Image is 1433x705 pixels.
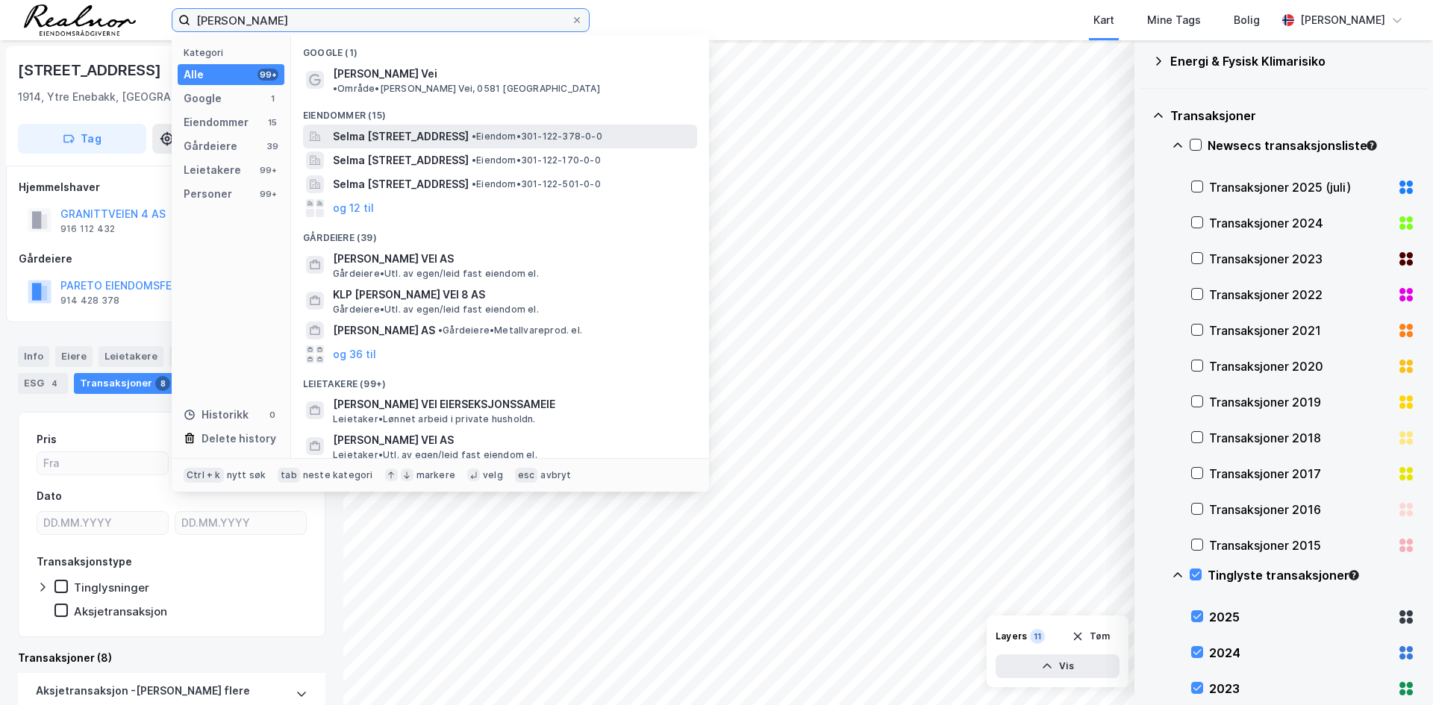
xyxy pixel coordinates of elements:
[1209,644,1391,662] div: 2024
[266,93,278,104] div: 1
[333,151,469,169] span: Selma [STREET_ADDRESS]
[333,250,691,268] span: [PERSON_NAME] VEI AS
[333,175,469,193] span: Selma [STREET_ADDRESS]
[37,487,62,505] div: Dato
[472,154,601,166] span: Eiendom • 301-122-170-0-0
[184,90,222,107] div: Google
[1209,214,1391,232] div: Transaksjoner 2024
[74,373,176,394] div: Transaksjoner
[37,553,132,571] div: Transaksjonstype
[291,366,709,393] div: Leietakere (99+)
[1234,11,1260,29] div: Bolig
[37,452,168,474] input: Fra
[190,9,571,31] input: Søk på adresse, matrikkel, gårdeiere, leietakere eller personer
[18,346,49,367] div: Info
[333,83,600,95] span: Område • [PERSON_NAME] Vei, 0581 [GEOGRAPHIC_DATA]
[333,304,539,316] span: Gårdeiere • Utl. av egen/leid fast eiendom el.
[1170,107,1415,125] div: Transaksjoner
[1209,393,1391,411] div: Transaksjoner 2019
[18,58,164,82] div: [STREET_ADDRESS]
[60,295,119,307] div: 914 428 378
[18,649,325,667] div: Transaksjoner (8)
[1365,139,1379,152] div: Tooltip anchor
[515,468,538,483] div: esc
[1209,608,1391,626] div: 2025
[18,88,231,106] div: 1914, Ytre Enebakk, [GEOGRAPHIC_DATA]
[266,140,278,152] div: 39
[291,35,709,62] div: Google (1)
[257,69,278,81] div: 99+
[1209,429,1391,447] div: Transaksjoner 2018
[257,188,278,200] div: 99+
[1209,357,1391,375] div: Transaksjoner 2020
[184,113,249,131] div: Eiendommer
[416,469,455,481] div: markere
[996,654,1120,678] button: Vis
[1209,178,1391,196] div: Transaksjoner 2025 (juli)
[266,116,278,128] div: 15
[37,512,168,534] input: DD.MM.YYYY
[333,65,437,83] span: [PERSON_NAME] Vei
[333,128,469,145] span: Selma [STREET_ADDRESS]
[74,580,149,595] div: Tinglysninger
[99,346,163,367] div: Leietakere
[266,409,278,421] div: 0
[1358,633,1433,705] div: Kontrollprogram for chat
[333,345,376,363] button: og 36 til
[996,630,1027,642] div: Layers
[472,154,476,166] span: •
[18,124,146,154] button: Tag
[184,66,204,84] div: Alle
[438,325,582,336] span: Gårdeiere • Metallvareprod. el.
[18,373,68,394] div: ESG
[472,178,476,189] span: •
[333,83,337,94] span: •
[1358,633,1433,705] iframe: Chat Widget
[1147,11,1201,29] div: Mine Tags
[47,376,62,391] div: 4
[227,469,266,481] div: nytt søk
[55,346,93,367] div: Eiere
[184,47,284,58] div: Kategori
[37,430,57,448] div: Pris
[169,346,243,367] div: Datasett
[333,268,539,280] span: Gårdeiere • Utl. av egen/leid fast eiendom el.
[1209,465,1391,483] div: Transaksjoner 2017
[1093,11,1114,29] div: Kart
[1209,322,1391,339] div: Transaksjoner 2021
[1170,52,1415,70] div: Energi & Fysisk Klimarisiko
[257,164,278,176] div: 99+
[1030,629,1045,644] div: 11
[333,286,691,304] span: KLP [PERSON_NAME] VEI 8 AS
[333,413,536,425] span: Leietaker • Lønnet arbeid i private husholdn.
[303,469,373,481] div: neste kategori
[438,325,443,336] span: •
[291,220,709,247] div: Gårdeiere (39)
[19,250,325,268] div: Gårdeiere
[1209,286,1391,304] div: Transaksjoner 2022
[540,469,571,481] div: avbryt
[1300,11,1385,29] div: [PERSON_NAME]
[24,4,136,36] img: realnor-logo.934646d98de889bb5806.png
[74,604,167,618] div: Aksjetransaksjon
[1062,624,1120,648] button: Tøm
[175,512,306,534] input: DD.MM.YYYY
[333,395,691,413] span: [PERSON_NAME] VEI EIERSEKSJONSSAMEIE
[184,137,237,155] div: Gårdeiere
[333,199,374,217] button: og 12 til
[1208,566,1415,584] div: Tinglyste transaksjoner
[1209,680,1391,698] div: 2023
[1347,568,1361,582] div: Tooltip anchor
[19,178,325,196] div: Hjemmelshaver
[1209,536,1391,554] div: Transaksjoner 2015
[202,430,276,448] div: Delete history
[184,468,224,483] div: Ctrl + k
[291,98,709,125] div: Eiendommer (15)
[333,322,435,339] span: [PERSON_NAME] AS
[472,131,602,142] span: Eiendom • 301-122-378-0-0
[278,468,300,483] div: tab
[333,431,691,449] span: [PERSON_NAME] VEI AS
[184,161,241,179] div: Leietakere
[333,449,537,461] span: Leietaker • Utl. av egen/leid fast eiendom el.
[472,178,601,190] span: Eiendom • 301-122-501-0-0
